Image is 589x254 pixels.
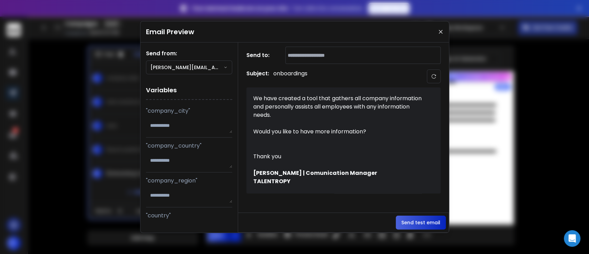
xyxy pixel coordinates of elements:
[273,69,307,83] p: onboardings
[146,142,232,150] p: "company_country"
[564,230,580,247] div: Open Intercom Messenger
[253,177,291,185] strong: TALENTROPY
[253,169,377,177] strong: [PERSON_NAME] | Comunication Manager
[253,128,426,136] div: Would you like to have more information?
[146,49,232,58] h1: Send from:
[253,152,426,161] div: Thank you
[146,211,232,220] p: "country"
[146,81,232,100] h1: Variables
[146,107,232,115] p: "company_city"
[246,69,269,83] h1: Subject:
[146,177,232,185] p: "company_region"
[146,27,194,37] h1: Email Preview
[396,216,446,229] button: Send test email
[150,64,224,71] p: [PERSON_NAME][EMAIL_ADDRESS][DOMAIN_NAME]
[253,94,426,119] div: We have created a tool that gathers all company information and personally assists all employees ...
[246,51,274,59] h1: Send to:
